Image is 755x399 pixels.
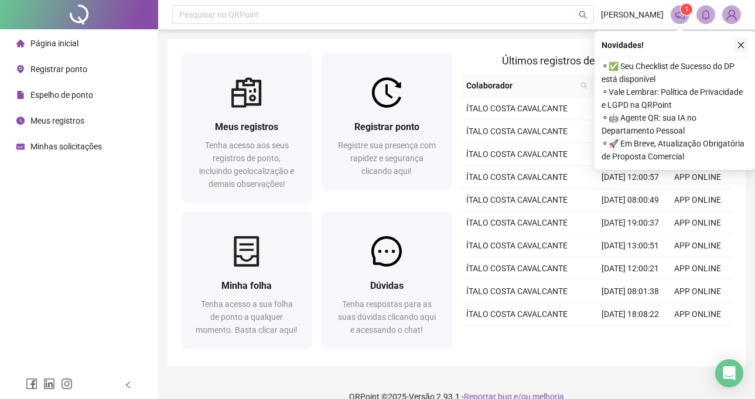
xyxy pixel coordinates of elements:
[16,91,25,99] span: file
[596,326,664,349] td: [DATE] 13:15:35
[592,74,658,97] th: Data/Hora
[602,86,748,111] span: ⚬ Vale Lembrar: Política de Privacidade e LGPD na QRPoint
[602,111,748,137] span: ⚬ 🤖 Agente QR: sua IA no Departamento Pessoal
[354,121,419,132] span: Registrar ponto
[466,309,568,319] span: ÍTALO COSTA CAVALCANTE
[602,137,748,163] span: ⚬ 🚀 Em Breve, Atualização Obrigatória de Proposta Comercial
[30,64,87,74] span: Registrar ponto
[601,8,664,21] span: [PERSON_NAME]
[30,90,93,100] span: Espelho de ponto
[16,117,25,125] span: clock-circle
[30,142,102,151] span: Minhas solicitações
[16,39,25,47] span: home
[579,11,587,19] span: search
[466,287,568,296] span: ÍTALO COSTA CAVALCANTE
[596,166,664,189] td: [DATE] 12:00:57
[196,299,298,335] span: Tenha acesso a sua folha de ponto a qualquer momento. Basta clicar aqui!
[596,257,664,280] td: [DATE] 12:00:21
[602,60,748,86] span: ⚬ ✅ Seu Checklist de Sucesso do DP está disponível
[30,116,84,125] span: Meus registros
[685,5,689,13] span: 1
[466,127,568,136] span: ÍTALO COSTA CAVALCANTE
[124,381,132,389] span: left
[502,54,691,67] span: Últimos registros de ponto sincronizados
[723,6,740,23] img: 90780
[580,82,587,89] span: search
[16,142,25,151] span: schedule
[664,280,732,303] td: APP ONLINE
[466,149,568,159] span: ÍTALO COSTA CAVALCANTE
[338,299,436,335] span: Tenha respostas para as suas dúvidas clicando aqui e acessando o chat!
[466,195,568,204] span: ÍTALO COSTA CAVALCANTE
[322,212,452,348] a: DúvidasTenha respostas para as suas dúvidas clicando aqui e acessando o chat!
[466,79,576,92] span: Colaborador
[466,104,568,113] span: ÍTALO COSTA CAVALCANTE
[578,77,590,94] span: search
[602,39,644,52] span: Novidades !
[664,189,732,212] td: APP ONLINE
[43,378,55,390] span: linkedin
[466,172,568,182] span: ÍTALO COSTA CAVALCANTE
[370,280,404,291] span: Dúvidas
[182,53,312,202] a: Meus registrosTenha acesso aos seus registros de ponto, incluindo geolocalização e demais observa...
[466,264,568,273] span: ÍTALO COSTA CAVALCANTE
[466,241,568,250] span: ÍTALO COSTA CAVALCANTE
[322,53,452,189] a: Registrar pontoRegistre sua presença com rapidez e segurança clicando aqui!
[701,9,711,20] span: bell
[596,303,664,326] td: [DATE] 18:08:22
[715,359,743,387] div: Open Intercom Messenger
[596,280,664,303] td: [DATE] 08:01:38
[30,39,78,48] span: Página inicial
[221,280,272,291] span: Minha folha
[675,9,685,20] span: notification
[215,121,278,132] span: Meus registros
[26,378,37,390] span: facebook
[16,65,25,73] span: environment
[199,141,294,189] span: Tenha acesso aos seus registros de ponto, incluindo geolocalização e demais observações!
[596,212,664,234] td: [DATE] 19:00:37
[664,166,732,189] td: APP ONLINE
[664,212,732,234] td: APP ONLINE
[681,4,692,15] sup: 1
[182,212,312,348] a: Minha folhaTenha acesso a sua folha de ponto a qualquer momento. Basta clicar aqui!
[664,303,732,326] td: APP ONLINE
[338,141,436,176] span: Registre sua presença com rapidez e segurança clicando aqui!
[664,326,732,349] td: APP ONLINE
[737,41,745,49] span: close
[466,218,568,227] span: ÍTALO COSTA CAVALCANTE
[596,234,664,257] td: [DATE] 13:00:51
[664,234,732,257] td: APP ONLINE
[664,257,732,280] td: APP ONLINE
[61,378,73,390] span: instagram
[596,189,664,212] td: [DATE] 08:00:49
